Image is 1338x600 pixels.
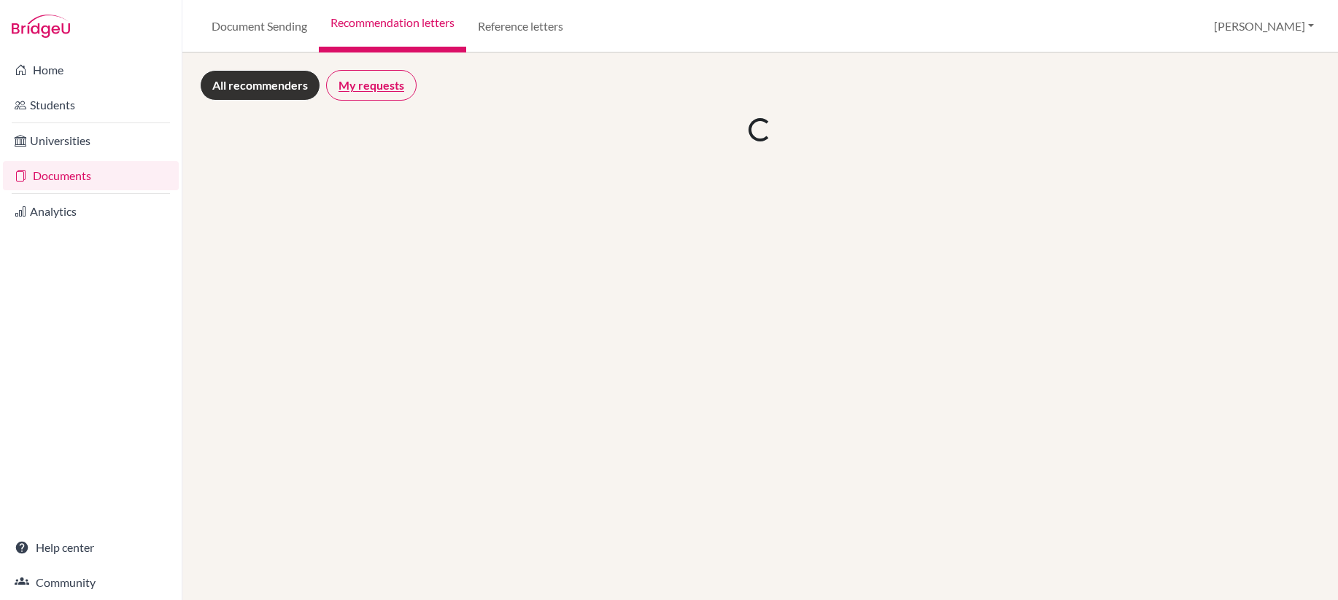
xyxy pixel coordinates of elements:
[3,197,179,226] a: Analytics
[3,90,179,120] a: Students
[3,126,179,155] a: Universities
[1207,12,1320,40] button: [PERSON_NAME]
[200,70,320,101] a: All recommenders
[326,70,417,101] a: My requests
[3,161,179,190] a: Documents
[3,568,179,597] a: Community
[3,55,179,85] a: Home
[12,15,70,38] img: Bridge-U
[3,533,179,562] a: Help center
[746,116,773,143] div: Loading...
